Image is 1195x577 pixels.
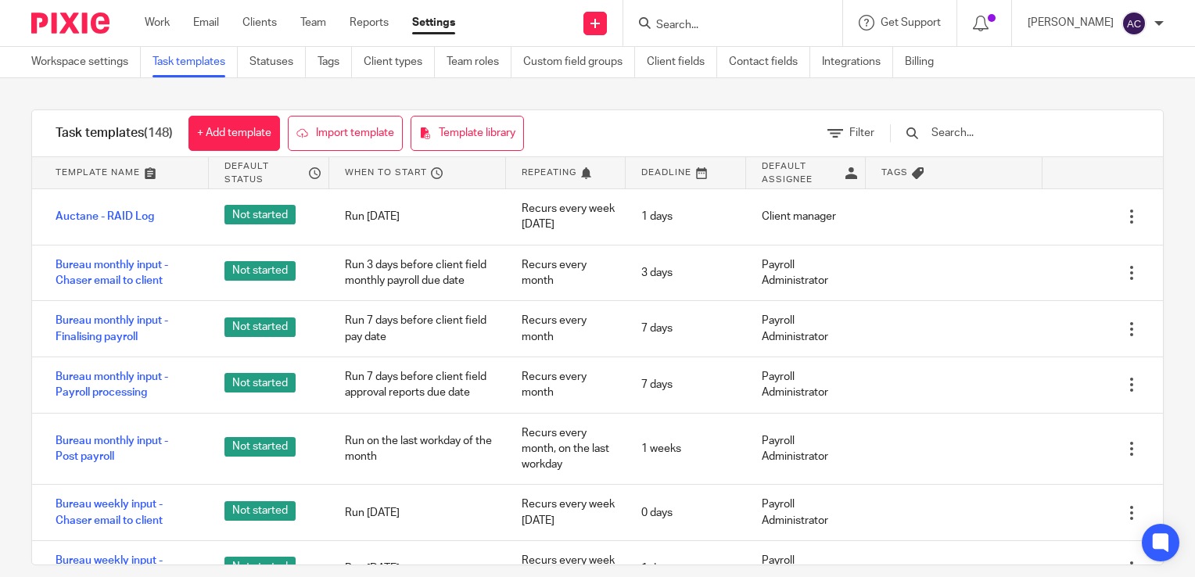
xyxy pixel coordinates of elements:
a: + Add template [188,116,280,151]
div: Run 7 days before client field approval reports due date [329,357,506,413]
div: 3 days [626,253,746,292]
a: Client types [364,47,435,77]
div: Run [DATE] [329,197,506,236]
span: Not started [224,501,296,521]
a: Auctane - RAID Log [56,209,154,224]
span: When to start [345,166,427,179]
input: Search [655,19,795,33]
a: Tags [318,47,352,77]
div: Payroll Administrator [746,301,867,357]
a: Import template [288,116,403,151]
a: Workspace settings [31,47,141,77]
a: Team roles [447,47,511,77]
a: Statuses [249,47,306,77]
input: Search... [930,124,1112,142]
img: svg%3E [1121,11,1147,36]
div: Run 7 days before client field pay date [329,301,506,357]
a: Clients [242,15,277,30]
span: Not started [224,557,296,576]
div: Run on the last workday of the month [329,421,506,477]
img: Pixie [31,13,109,34]
span: Repeating [522,166,576,179]
span: (148) [144,127,173,139]
a: Integrations [822,47,893,77]
span: Not started [224,437,296,457]
span: Not started [224,373,296,392]
div: Recurs every week [DATE] [506,189,626,245]
div: 1 weeks [626,429,746,468]
div: Recurs every month [506,301,626,357]
span: Not started [224,261,296,281]
h1: Task templates [56,125,173,142]
span: Get Support [881,17,941,28]
div: 7 days [626,365,746,404]
div: Payroll Administrator [746,245,867,301]
div: Payroll Administrator [746,421,867,477]
a: Team [300,15,326,30]
a: Reports [350,15,389,30]
a: Task templates [153,47,238,77]
a: Email [193,15,219,30]
a: Template library [411,116,524,151]
div: Recurs every week [DATE] [506,485,626,540]
span: Not started [224,205,296,224]
div: Recurs every month [506,357,626,413]
a: Billing [905,47,946,77]
div: Payroll Administrator [746,357,867,413]
div: 1 days [626,197,746,236]
div: Payroll Administrator [746,485,867,540]
a: Custom field groups [523,47,635,77]
a: Work [145,15,170,30]
span: Not started [224,317,296,337]
div: Recurs every month [506,245,626,301]
span: Template name [56,166,140,179]
div: Recurs every month, on the last workday [506,414,626,485]
span: Default assignee [762,159,842,186]
a: Contact fields [729,47,810,77]
span: Tags [881,166,908,179]
div: 0 days [626,493,746,532]
p: [PERSON_NAME] [1028,15,1114,30]
div: Run [DATE] [329,493,506,532]
span: Deadline [641,166,691,179]
a: Bureau monthly input - Chaser email to client [56,257,193,289]
div: Client manager [746,197,867,236]
span: Filter [849,127,874,138]
span: Default status [224,159,305,186]
div: Run 3 days before client field monthly payroll due date [329,245,506,301]
a: Client fields [647,47,717,77]
a: Bureau weekly input - Chaser email to client [56,496,193,529]
a: Settings [412,15,455,30]
a: Bureau monthly input - Finalising payroll [56,313,193,345]
a: Bureau monthly input - Post payroll [56,433,193,465]
a: Bureau monthly input - Payroll processing [56,369,193,401]
div: 7 days [626,309,746,348]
